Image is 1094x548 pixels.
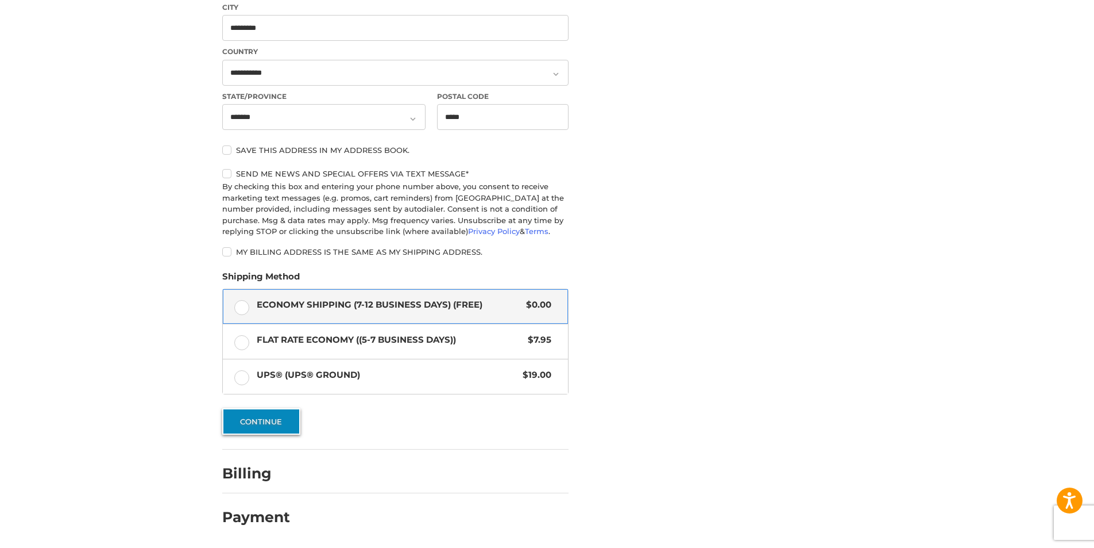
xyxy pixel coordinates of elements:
label: City [222,2,569,13]
legend: Shipping Method [222,270,300,289]
button: Continue [222,408,300,435]
h2: Payment [222,508,290,526]
label: Country [222,47,569,57]
label: Postal Code [437,91,569,102]
a: Privacy Policy [468,227,520,236]
span: $0.00 [520,298,551,312]
h2: Billing [222,465,289,482]
label: Save this address in my address book. [222,145,569,155]
span: $19.00 [517,369,551,382]
span: Economy Shipping (7-12 Business Days) (Free) [257,298,521,312]
label: My billing address is the same as my shipping address. [222,247,569,256]
label: Send me news and special offers via text message* [222,169,569,178]
a: Terms [525,227,548,236]
span: UPS® (UPS® Ground) [257,369,517,382]
span: $7.95 [522,334,551,347]
span: Flat Rate Economy ((5-7 Business Days)) [257,334,523,347]
div: By checking this box and entering your phone number above, you consent to receive marketing text ... [222,181,569,237]
label: State/Province [222,91,426,102]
